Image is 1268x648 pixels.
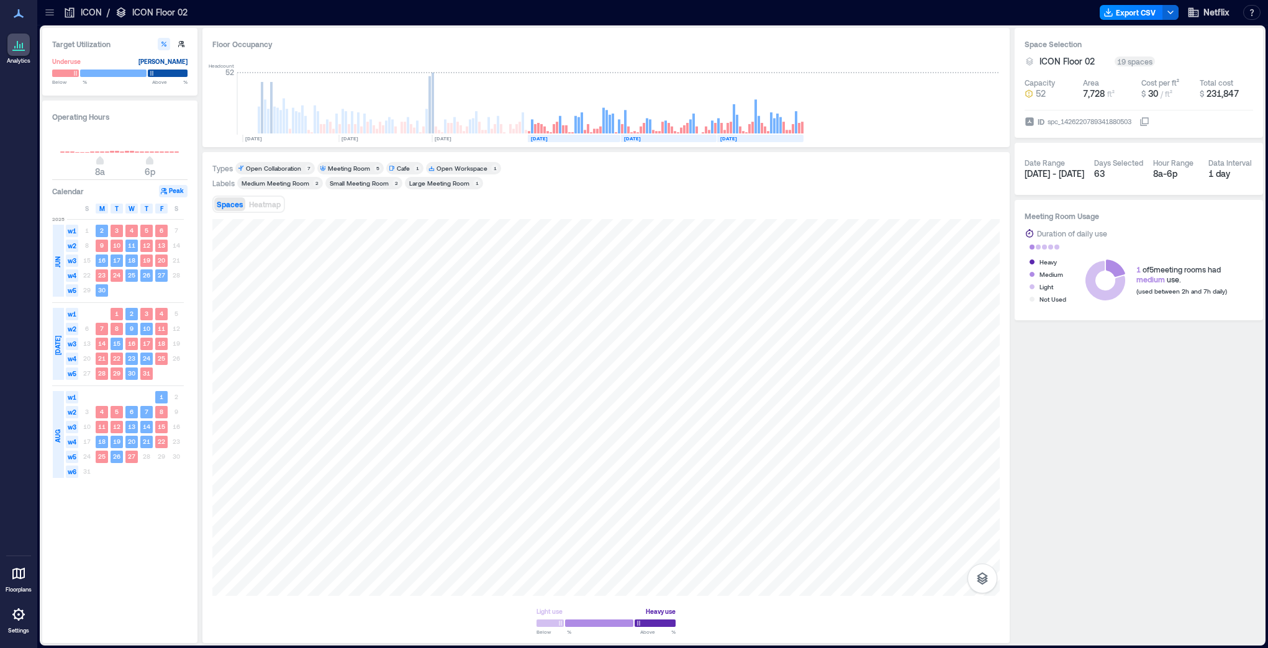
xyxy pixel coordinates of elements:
a: Floorplans [2,559,35,597]
text: 27 [158,271,165,279]
text: 4 [100,408,104,415]
div: Not Used [1039,293,1066,305]
div: Types [212,163,233,173]
div: Medium Meeting Room [242,179,309,187]
text: 25 [158,354,165,362]
text: 27 [128,452,135,460]
text: [DATE] [435,135,451,142]
button: Netflix [1184,2,1233,22]
text: [DATE] [624,135,641,142]
text: 11 [128,241,135,249]
text: 6 [160,227,163,234]
text: 30 [128,369,135,377]
text: 26 [143,271,150,279]
span: $ [1141,89,1146,98]
text: 21 [143,438,150,445]
text: 17 [143,340,150,347]
div: 2 [392,179,400,187]
text: 31 [143,369,150,377]
text: [DATE] [342,135,358,142]
span: F [160,204,163,214]
span: w1 [66,225,78,237]
span: ft² [1107,89,1115,98]
text: 29 [113,369,120,377]
text: 5 [115,408,119,415]
text: 13 [158,241,165,249]
text: 15 [158,423,165,430]
div: Data Interval [1208,158,1252,168]
div: Large Meeting Room [409,179,469,187]
text: 4 [130,227,134,234]
text: 19 [113,438,120,445]
text: 8 [160,408,163,415]
span: w4 [66,353,78,365]
div: Light use [537,605,563,618]
div: Duration of daily use [1037,227,1107,240]
text: 11 [98,423,106,430]
span: Above % [152,78,188,86]
span: Below % [52,78,87,86]
span: ID [1038,115,1044,128]
button: IDspc_1426220789341880503 [1139,117,1149,127]
span: / ft² [1161,89,1172,98]
div: Open Collaboration [246,164,301,173]
div: Floor Occupancy [212,38,1000,50]
span: M [99,204,105,214]
text: 21 [98,354,106,362]
text: 12 [113,423,120,430]
span: Above % [640,628,676,636]
div: 63 [1094,168,1143,180]
div: 1 [473,179,481,187]
p: / [107,6,110,19]
text: 25 [98,452,106,460]
text: 20 [158,256,165,264]
text: 12 [143,241,150,249]
div: Area [1083,78,1099,88]
text: 4 [160,310,163,317]
text: 10 [143,325,150,332]
div: Heavy use [646,605,676,618]
h3: Meeting Room Usage [1025,210,1253,222]
div: spc_1426220789341880503 [1046,115,1133,128]
text: 11 [158,325,165,332]
span: w2 [66,406,78,418]
p: ICON [81,6,102,19]
span: w5 [66,451,78,463]
h3: Target Utilization [52,38,188,50]
span: w4 [66,436,78,448]
button: 52 [1025,88,1078,100]
div: 1 day [1208,168,1254,180]
span: S [174,204,178,214]
text: 18 [158,340,165,347]
div: Capacity [1025,78,1055,88]
text: [DATE] [245,135,262,142]
span: (used between 2h and 7h daily) [1136,287,1227,295]
text: 14 [143,423,150,430]
div: Labels [212,178,235,188]
div: Small Meeting Room [330,179,389,187]
text: 6 [130,408,134,415]
span: medium [1136,275,1165,284]
div: Days Selected [1094,158,1143,168]
text: 15 [113,340,120,347]
text: 7 [145,408,148,415]
text: 22 [158,438,165,445]
button: ICON Floor 02 [1039,55,1110,68]
span: ICON Floor 02 [1039,55,1095,68]
text: 9 [130,325,134,332]
div: Heavy [1039,256,1057,268]
a: Settings [4,600,34,638]
a: Analytics [3,30,34,68]
button: Heatmap [247,197,283,211]
button: Export CSV [1100,5,1163,20]
h3: Space Selection [1025,38,1253,50]
div: 5 [374,164,381,172]
button: Peak [159,185,188,197]
div: 1 [414,164,421,172]
text: 7 [100,325,104,332]
span: W [129,204,135,214]
text: 13 [128,423,135,430]
div: Cafe [397,164,410,173]
text: 28 [98,369,106,377]
div: Cost per ft² [1141,78,1179,88]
